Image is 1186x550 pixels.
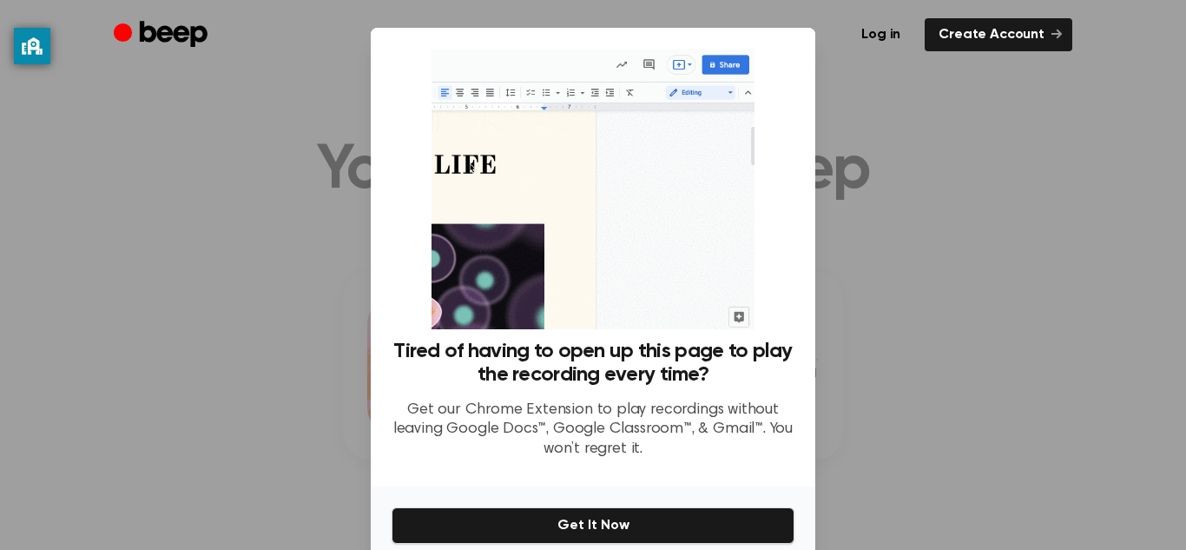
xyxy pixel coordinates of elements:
[114,18,212,52] a: Beep
[925,18,1072,51] a: Create Account
[432,49,754,329] img: Beep extension in action
[392,340,794,387] h3: Tired of having to open up this page to play the recording every time?
[847,18,914,51] a: Log in
[392,507,794,544] button: Get It Now
[14,28,50,64] button: privacy banner
[392,401,794,460] p: Get our Chrome Extension to play recordings without leaving Google Docs™, Google Classroom™, & Gm...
